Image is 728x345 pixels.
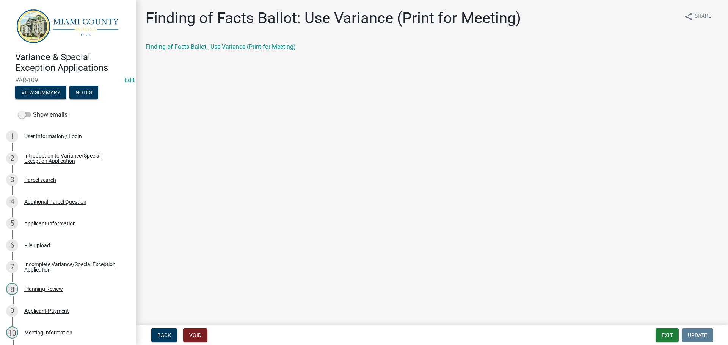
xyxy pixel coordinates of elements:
[6,283,18,295] div: 8
[15,76,121,84] span: VAR-109
[6,326,18,339] div: 10
[6,130,18,142] div: 1
[24,262,124,272] div: Incomplete Variance/Special Exception Application
[24,153,124,164] div: Introduction to Variance/Special Exception Application
[15,52,130,74] h4: Variance & Special Exception Applications
[124,76,135,84] a: Edit
[24,330,72,335] div: Meeting Information
[15,86,66,99] button: View Summary
[24,199,86,205] div: Additional Parcel Question
[678,9,717,24] button: shareShare
[69,90,98,96] wm-modal-confirm: Notes
[6,174,18,186] div: 3
[24,286,63,292] div: Planning Review
[24,177,56,183] div: Parcel search
[684,12,693,21] i: share
[24,134,82,139] div: User Information / Login
[6,152,18,164] div: 2
[6,239,18,251] div: 6
[146,43,296,50] a: Finding of Facts Ballot_ Use Variance (Print for Meeting)
[656,328,679,342] button: Exit
[24,243,50,248] div: File Upload
[69,86,98,99] button: Notes
[6,217,18,229] div: 5
[6,196,18,208] div: 4
[24,221,76,226] div: Applicant Information
[6,261,18,273] div: 7
[146,9,521,27] h1: Finding of Facts Ballot: Use Variance (Print for Meeting)
[15,90,66,96] wm-modal-confirm: Summary
[18,110,67,119] label: Show emails
[682,328,713,342] button: Update
[688,332,707,338] span: Update
[695,12,711,21] span: Share
[151,328,177,342] button: Back
[157,332,171,338] span: Back
[124,76,135,84] wm-modal-confirm: Edit Application Number
[15,8,124,44] img: Miami County, Indiana
[6,305,18,317] div: 9
[24,308,69,314] div: Applicant Payment
[183,328,207,342] button: Void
